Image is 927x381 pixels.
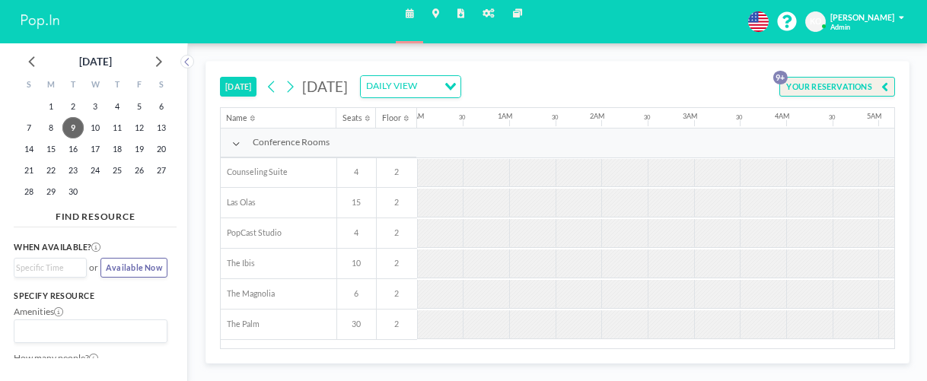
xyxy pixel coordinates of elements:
[18,10,62,33] img: organization-logo
[779,77,895,97] button: YOUR RESERVATIONS9+
[129,160,150,181] span: Friday, September 26, 2025
[361,76,460,97] div: Search for option
[100,258,167,278] button: Available Now
[221,259,255,268] span: The Ibis
[221,198,256,208] span: Las Olas
[364,79,419,94] span: DAILY VIEW
[14,259,86,278] div: Search for option
[151,117,172,138] span: Saturday, September 13, 2025
[18,117,40,138] span: Sunday, September 7, 2025
[337,198,376,208] span: 15
[84,138,106,160] span: Wednesday, September 17, 2025
[107,117,128,138] span: Thursday, September 11, 2025
[253,136,330,148] span: Conference Rooms
[220,77,256,97] button: [DATE]
[62,181,84,202] span: Tuesday, September 30, 2025
[151,76,173,96] div: S
[84,96,106,117] span: Wednesday, September 3, 2025
[221,167,288,177] span: Counseling Suite
[14,320,167,341] div: Search for option
[14,206,177,222] h4: FIND RESOURCE
[151,138,172,160] span: Saturday, September 20, 2025
[40,138,62,160] span: Monday, September 15, 2025
[129,96,150,117] span: Friday, September 5, 2025
[18,138,40,160] span: Sunday, September 14, 2025
[337,259,376,268] span: 10
[14,306,63,317] label: Amenities
[773,71,787,84] p: 9+
[498,112,512,120] div: 1AM
[40,96,62,117] span: Monday, September 1, 2025
[644,114,650,121] div: 30
[129,138,150,160] span: Friday, September 19, 2025
[221,228,282,238] span: PopCast Studio
[129,76,151,96] div: F
[683,112,697,120] div: 3AM
[14,352,98,364] label: How many people?
[62,96,84,117] span: Tuesday, September 2, 2025
[107,138,128,160] span: Thursday, September 18, 2025
[377,228,417,238] span: 2
[16,262,78,275] input: Search for option
[775,112,789,120] div: 4AM
[79,51,112,72] div: [DATE]
[867,112,881,120] div: 5AM
[62,160,84,181] span: Tuesday, September 23, 2025
[62,117,84,138] span: Tuesday, September 9, 2025
[736,114,742,121] div: 30
[129,117,150,138] span: Friday, September 12, 2025
[459,114,465,121] div: 30
[89,262,98,273] span: or
[16,323,158,338] input: Search for option
[421,79,435,94] input: Search for option
[62,138,84,160] span: Tuesday, September 16, 2025
[84,117,106,138] span: Wednesday, September 10, 2025
[377,167,417,177] span: 2
[337,319,376,329] span: 30
[829,114,835,121] div: 30
[18,76,40,96] div: S
[810,17,821,27] span: KO
[221,319,260,329] span: The Palm
[221,289,275,299] span: The Magnolia
[107,160,128,181] span: Thursday, September 25, 2025
[342,113,362,123] div: Seats
[337,289,376,299] span: 6
[18,181,40,202] span: Sunday, September 28, 2025
[40,160,62,181] span: Monday, September 22, 2025
[337,167,376,177] span: 4
[302,78,348,95] span: [DATE]
[226,113,247,123] div: Name
[62,76,84,96] div: T
[377,259,417,268] span: 2
[40,181,62,202] span: Monday, September 29, 2025
[337,228,376,238] span: 4
[552,114,558,121] div: 30
[106,263,162,272] span: Available Now
[382,113,401,123] div: Floor
[377,198,417,208] span: 2
[84,76,107,96] div: W
[830,13,894,22] span: [PERSON_NAME]
[377,319,417,329] span: 2
[151,96,172,117] span: Saturday, September 6, 2025
[107,76,129,96] div: T
[40,117,62,138] span: Monday, September 8, 2025
[590,112,604,120] div: 2AM
[151,160,172,181] span: Saturday, September 27, 2025
[830,23,850,31] span: Admin
[377,289,417,299] span: 2
[84,160,106,181] span: Wednesday, September 24, 2025
[14,291,167,301] h3: Specify resource
[40,76,62,96] div: M
[107,96,128,117] span: Thursday, September 4, 2025
[18,160,40,181] span: Sunday, September 21, 2025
